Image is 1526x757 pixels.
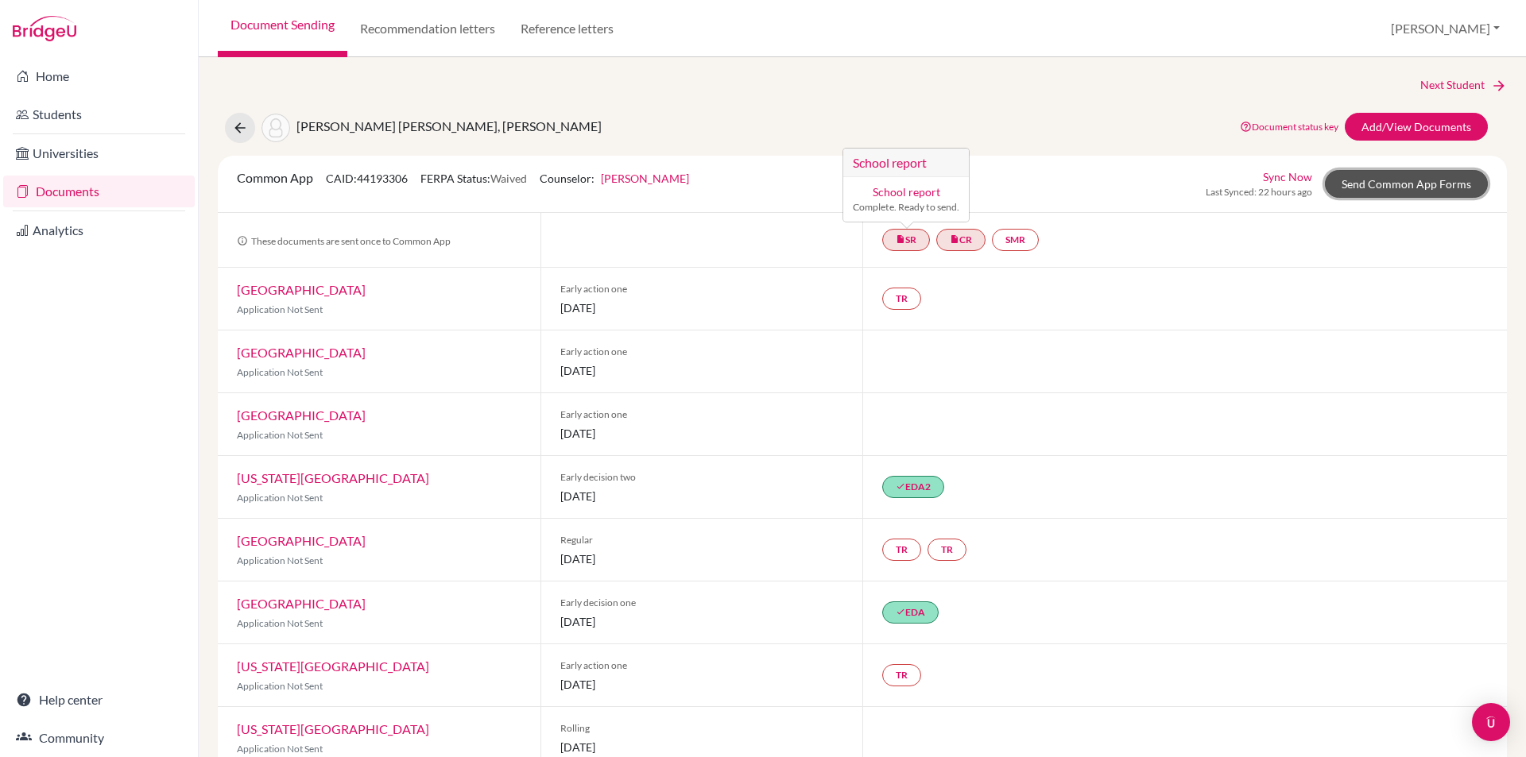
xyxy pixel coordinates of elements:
a: [US_STATE][GEOGRAPHIC_DATA] [237,470,429,485]
span: CAID: 44193306 [326,172,408,185]
span: Application Not Sent [237,680,323,692]
a: [US_STATE][GEOGRAPHIC_DATA] [237,659,429,674]
a: Analytics [3,214,195,246]
span: [DATE] [560,550,844,567]
span: Application Not Sent [237,492,323,504]
span: These documents are sent once to Common App [237,235,451,247]
a: doneEDA [882,601,939,624]
span: [DATE] [560,299,844,316]
a: TR [928,539,966,561]
a: [GEOGRAPHIC_DATA] [237,345,366,360]
a: TR [882,288,921,310]
span: Waived [490,172,527,185]
span: [DATE] [560,425,844,442]
span: Counselor: [540,172,689,185]
span: [DATE] [560,676,844,693]
img: Bridge-U [13,16,76,41]
span: [DATE] [560,613,844,630]
a: [PERSON_NAME] [601,172,689,185]
span: Early decision two [560,470,844,485]
a: SMR [992,229,1039,251]
span: Application Not Sent [237,303,323,315]
a: Universities [3,137,195,169]
a: Add/View Documents [1345,113,1488,141]
a: [US_STATE][GEOGRAPHIC_DATA] [237,721,429,736]
a: Send Common App Forms [1325,170,1488,198]
a: [GEOGRAPHIC_DATA] [237,533,366,548]
span: Last Synced: 22 hours ago [1206,185,1312,199]
a: Sync Now [1263,168,1312,185]
a: Students [3,98,195,130]
a: doneEDA2 [882,476,944,498]
span: Early decision one [560,596,844,610]
span: Rolling [560,721,844,736]
i: insert_drive_file [896,234,905,244]
span: Application Not Sent [237,617,323,629]
span: Early action one [560,407,844,422]
a: insert_drive_fileCR [936,229,986,251]
h3: School report [843,149,969,177]
span: [DATE] [560,488,844,504]
button: [PERSON_NAME] [1384,14,1507,44]
span: Application Not Sent [237,743,323,755]
span: FERPA Status: [420,172,527,185]
a: [GEOGRAPHIC_DATA] [237,407,366,423]
a: Next Student [1420,76,1507,94]
a: insert_drive_fileSRSchool report School report Complete. Ready to send. [882,229,930,251]
span: Application Not Sent [237,429,323,441]
a: Help center [3,684,195,716]
span: Early action one [560,282,844,296]
a: Home [3,60,195,92]
a: [GEOGRAPHIC_DATA] [237,282,366,297]
span: Early action one [560,345,844,359]
a: TR [882,664,921,686]
i: done [896,607,905,616]
span: Early action one [560,659,844,673]
span: [DATE] [560,362,844,379]
i: done [896,481,905,491]
span: Application Not Sent [237,366,323,378]
a: Documents [3,176,195,207]
span: Common App [237,170,313,185]
a: TR [882,539,921,561]
a: [GEOGRAPHIC_DATA] [237,596,366,611]
div: Open Intercom Messenger [1472,703,1510,741]
span: Application Not Sent [237,554,323,566]
span: [DATE] [560,739,844,755]
span: Regular [560,533,844,547]
small: Complete. Ready to send. [853,200,959,214]
a: Community [3,722,195,754]
i: insert_drive_file [950,234,959,244]
a: School report [873,185,940,199]
span: [PERSON_NAME] [PERSON_NAME], [PERSON_NAME] [296,118,602,133]
a: Document status key [1240,121,1338,133]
